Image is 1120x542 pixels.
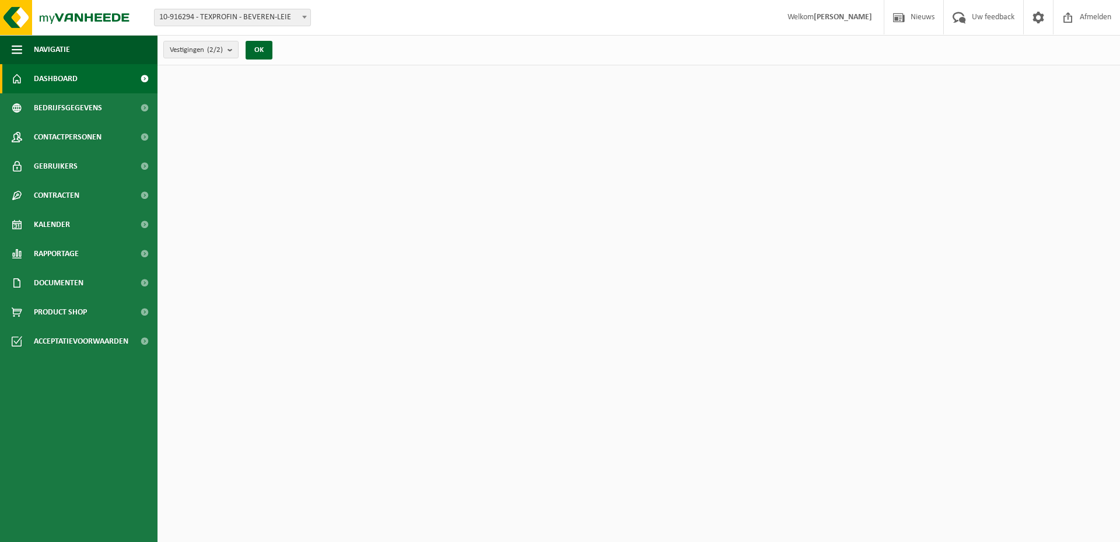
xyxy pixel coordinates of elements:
[34,327,128,356] span: Acceptatievoorwaarden
[34,64,78,93] span: Dashboard
[814,13,872,22] strong: [PERSON_NAME]
[163,41,239,58] button: Vestigingen(2/2)
[207,46,223,54] count: (2/2)
[6,516,195,542] iframe: chat widget
[34,181,79,210] span: Contracten
[154,9,311,26] span: 10-916294 - TEXPROFIN - BEVEREN-LEIE
[34,35,70,64] span: Navigatie
[34,123,101,152] span: Contactpersonen
[34,152,78,181] span: Gebruikers
[34,298,87,327] span: Product Shop
[246,41,272,60] button: OK
[34,239,79,268] span: Rapportage
[34,268,83,298] span: Documenten
[155,9,310,26] span: 10-916294 - TEXPROFIN - BEVEREN-LEIE
[34,210,70,239] span: Kalender
[34,93,102,123] span: Bedrijfsgegevens
[170,41,223,59] span: Vestigingen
